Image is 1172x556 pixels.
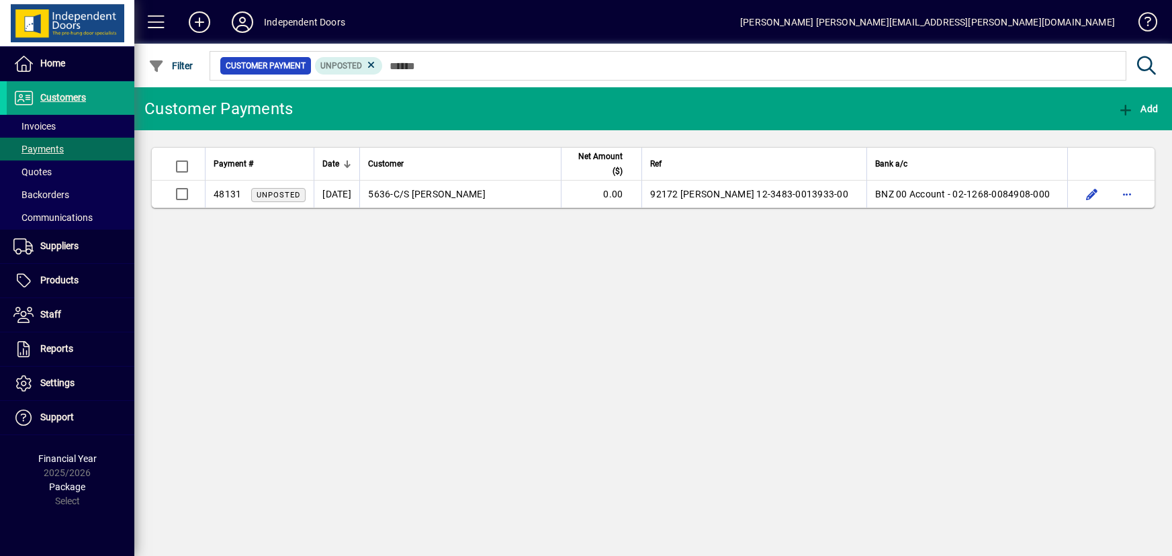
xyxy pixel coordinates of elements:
[1081,183,1103,205] button: Edit
[40,92,86,103] span: Customers
[394,189,486,199] span: C/S [PERSON_NAME]
[875,189,1050,199] span: BNZ 00 Account - 02-1268-0084908-000
[145,54,197,78] button: Filter
[40,343,73,354] span: Reports
[1118,103,1158,114] span: Add
[40,377,75,388] span: Settings
[40,240,79,251] span: Suppliers
[264,11,345,33] div: Independent Doors
[315,57,383,75] mat-chip: Customer Payment Status: Unposted
[7,401,134,434] a: Support
[7,206,134,229] a: Communications
[13,167,52,177] span: Quotes
[144,98,293,120] div: Customer Payments
[178,10,221,34] button: Add
[7,230,134,263] a: Suppliers
[875,156,907,171] span: Bank a/c
[650,156,858,171] div: Ref
[7,115,134,138] a: Invoices
[214,189,241,199] span: 48131
[1116,183,1138,205] button: More options
[650,189,848,199] span: 92172 [PERSON_NAME] 12-3483-0013933-00
[875,156,1059,171] div: Bank a/c
[314,181,359,207] td: [DATE]
[1114,97,1161,121] button: Add
[49,481,85,492] span: Package
[320,61,362,71] span: Unposted
[1128,3,1155,46] a: Knowledge Base
[7,47,134,81] a: Home
[148,60,193,71] span: Filter
[40,275,79,285] span: Products
[214,156,306,171] div: Payment #
[561,181,641,207] td: 0.00
[650,156,662,171] span: Ref
[40,309,61,320] span: Staff
[13,212,93,223] span: Communications
[7,332,134,366] a: Reports
[322,156,351,171] div: Date
[214,156,253,171] span: Payment #
[40,58,65,68] span: Home
[7,138,134,160] a: Payments
[359,181,561,207] td: -
[13,121,56,132] span: Invoices
[257,191,300,199] span: Unposted
[7,367,134,400] a: Settings
[13,189,69,200] span: Backorders
[38,453,97,464] span: Financial Year
[221,10,264,34] button: Profile
[368,189,390,199] span: 5636
[13,144,64,154] span: Payments
[368,156,404,171] span: Customer
[7,298,134,332] a: Staff
[322,156,339,171] span: Date
[740,11,1115,33] div: [PERSON_NAME] [PERSON_NAME][EMAIL_ADDRESS][PERSON_NAME][DOMAIN_NAME]
[570,149,623,179] span: Net Amount ($)
[7,264,134,297] a: Products
[7,183,134,206] a: Backorders
[7,160,134,183] a: Quotes
[226,59,306,73] span: Customer Payment
[570,149,635,179] div: Net Amount ($)
[40,412,74,422] span: Support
